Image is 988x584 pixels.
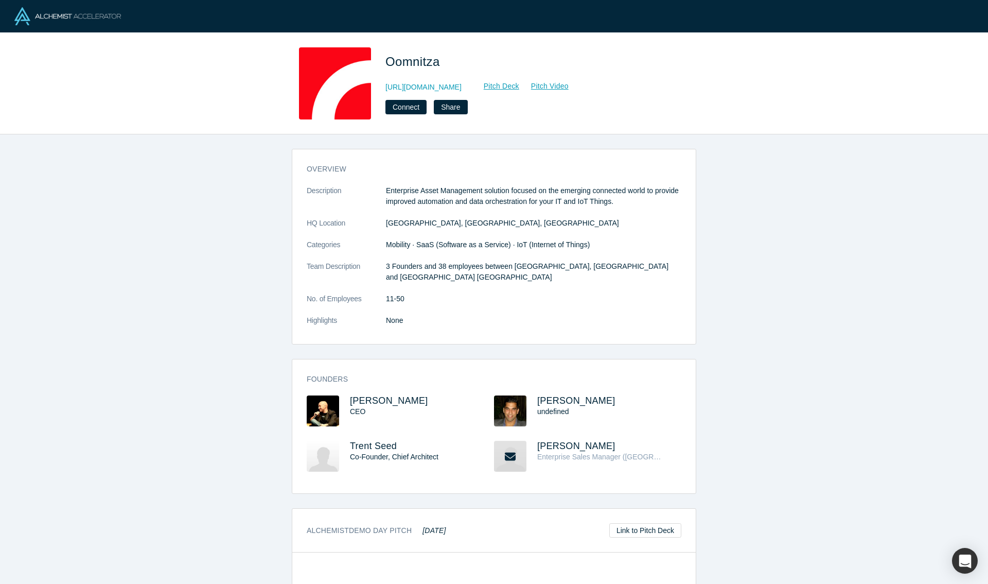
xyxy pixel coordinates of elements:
a: [PERSON_NAME] [537,441,615,451]
img: Alchemist Logo [14,7,121,25]
p: None [386,315,681,326]
span: undefined [537,407,569,416]
dt: HQ Location [307,218,386,239]
a: [PERSON_NAME] [537,396,615,406]
dt: No. of Employees [307,294,386,315]
em: [DATE] [422,526,446,535]
p: Enterprise Asset Management solution focused on the emerging connected world to provide improved ... [386,185,681,207]
img: Arthur Lozinski's Profile Image [307,396,339,426]
span: Co-Founder, Chief Architect [350,453,438,461]
dd: [GEOGRAPHIC_DATA], [GEOGRAPHIC_DATA], [GEOGRAPHIC_DATA] [386,218,681,229]
dd: 11-50 [386,294,681,304]
dt: Team Description [307,261,386,294]
a: [URL][DOMAIN_NAME] [385,82,462,93]
a: Trent Seed [350,441,397,451]
span: Enterprise Sales Manager ([GEOGRAPHIC_DATA]) [537,453,702,461]
img: Ramin Ettehad's Profile Image [494,396,526,426]
button: Share [434,100,467,114]
span: Oomnitza [385,55,444,68]
span: CEO [350,407,365,416]
a: Pitch Deck [472,80,520,92]
img: Oomnitza's Logo [299,47,371,119]
button: Connect [385,100,427,114]
p: 3 Founders and 38 employees between [GEOGRAPHIC_DATA], [GEOGRAPHIC_DATA] and [GEOGRAPHIC_DATA] [G... [386,261,681,283]
a: [PERSON_NAME] [350,396,428,406]
dt: Categories [307,239,386,261]
a: Pitch Video [520,80,569,92]
h3: overview [307,164,667,175]
h3: Founders [307,374,667,385]
dt: Highlights [307,315,386,337]
span: Mobility · SaaS (Software as a Service) · IoT (Internet of Things) [386,241,590,249]
img: Trent Seed's Profile Image [307,441,339,472]
h3: Alchemist Demo Day Pitch [307,525,446,536]
a: Link to Pitch Deck [609,523,681,538]
dt: Description [307,185,386,218]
